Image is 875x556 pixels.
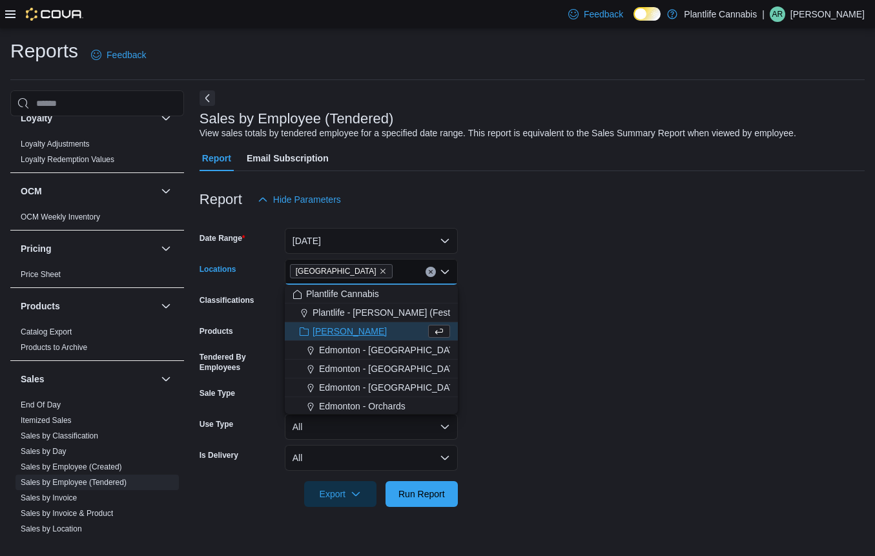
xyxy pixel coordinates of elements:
[21,431,98,440] a: Sales by Classification
[21,300,156,313] button: Products
[319,362,462,375] span: Edmonton - [GEOGRAPHIC_DATA]
[285,445,458,471] button: All
[21,112,52,125] h3: Loyalty
[21,524,82,534] span: Sales by Location
[290,264,393,278] span: Fort Saskatchewan
[26,8,83,21] img: Cova
[21,477,127,488] span: Sales by Employee (Tendered)
[296,265,376,278] span: [GEOGRAPHIC_DATA]
[21,269,61,280] span: Price Sheet
[313,325,387,338] span: [PERSON_NAME]
[762,6,765,22] p: |
[285,414,458,440] button: All
[21,447,67,456] a: Sales by Day
[200,264,236,274] label: Locations
[312,481,369,507] span: Export
[21,462,122,472] span: Sales by Employee (Created)
[398,488,445,500] span: Run Report
[200,450,238,460] label: Is Delivery
[200,233,245,243] label: Date Range
[285,304,458,322] button: Plantlife - [PERSON_NAME] (Festival)
[772,6,783,22] span: AR
[21,212,100,222] span: OCM Weekly Inventory
[21,139,90,149] span: Loyalty Adjustments
[770,6,785,22] div: April Rose
[200,295,254,305] label: Classifications
[21,373,156,386] button: Sales
[202,145,231,171] span: Report
[21,431,98,441] span: Sales by Classification
[247,145,329,171] span: Email Subscription
[313,306,467,319] span: Plantlife - [PERSON_NAME] (Festival)
[21,478,127,487] a: Sales by Employee (Tendered)
[21,185,156,198] button: OCM
[10,136,184,172] div: Loyalty
[21,212,100,221] a: OCM Weekly Inventory
[200,127,796,140] div: View sales totals by tendered employee for a specified date range. This report is equivalent to t...
[21,508,113,519] span: Sales by Invoice & Product
[285,360,458,378] button: Edmonton - [GEOGRAPHIC_DATA]
[319,400,406,413] span: Edmonton - Orchards
[200,111,394,127] h3: Sales by Employee (Tendered)
[306,287,379,300] span: Plantlife Cannabis
[21,327,72,337] span: Catalog Export
[200,192,242,207] h3: Report
[319,381,462,394] span: Edmonton - [GEOGRAPHIC_DATA]
[379,267,387,275] button: Remove Fort Saskatchewan from selection in this group
[10,267,184,287] div: Pricing
[684,6,757,22] p: Plantlife Cannabis
[21,343,87,352] a: Products to Archive
[304,481,376,507] button: Export
[200,388,235,398] label: Sale Type
[285,322,458,341] button: [PERSON_NAME]
[158,298,174,314] button: Products
[21,139,90,149] a: Loyalty Adjustments
[21,415,72,426] span: Itemized Sales
[200,419,233,429] label: Use Type
[21,270,61,279] a: Price Sheet
[10,38,78,64] h1: Reports
[21,155,114,164] a: Loyalty Redemption Values
[10,209,184,230] div: OCM
[158,183,174,199] button: OCM
[10,324,184,360] div: Products
[21,373,45,386] h3: Sales
[386,481,458,507] button: Run Report
[285,228,458,254] button: [DATE]
[21,509,113,518] a: Sales by Invoice & Product
[158,241,174,256] button: Pricing
[584,8,623,21] span: Feedback
[21,416,72,425] a: Itemized Sales
[273,193,341,206] span: Hide Parameters
[200,352,280,373] label: Tendered By Employees
[200,90,215,106] button: Next
[426,267,436,277] button: Clear input
[158,371,174,387] button: Sales
[21,185,42,198] h3: OCM
[440,267,450,277] button: Close list of options
[21,327,72,336] a: Catalog Export
[21,112,156,125] button: Loyalty
[633,7,661,21] input: Dark Mode
[21,524,82,533] a: Sales by Location
[563,1,628,27] a: Feedback
[790,6,865,22] p: [PERSON_NAME]
[21,300,60,313] h3: Products
[107,48,146,61] span: Feedback
[21,242,51,255] h3: Pricing
[252,187,346,212] button: Hide Parameters
[285,378,458,397] button: Edmonton - [GEOGRAPHIC_DATA]
[21,446,67,457] span: Sales by Day
[21,400,61,409] a: End Of Day
[21,493,77,503] span: Sales by Invoice
[21,154,114,165] span: Loyalty Redemption Values
[319,344,462,356] span: Edmonton - [GEOGRAPHIC_DATA]
[285,285,458,304] button: Plantlife Cannabis
[200,326,233,336] label: Products
[285,341,458,360] button: Edmonton - [GEOGRAPHIC_DATA]
[21,342,87,353] span: Products to Archive
[285,397,458,416] button: Edmonton - Orchards
[21,400,61,410] span: End Of Day
[21,493,77,502] a: Sales by Invoice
